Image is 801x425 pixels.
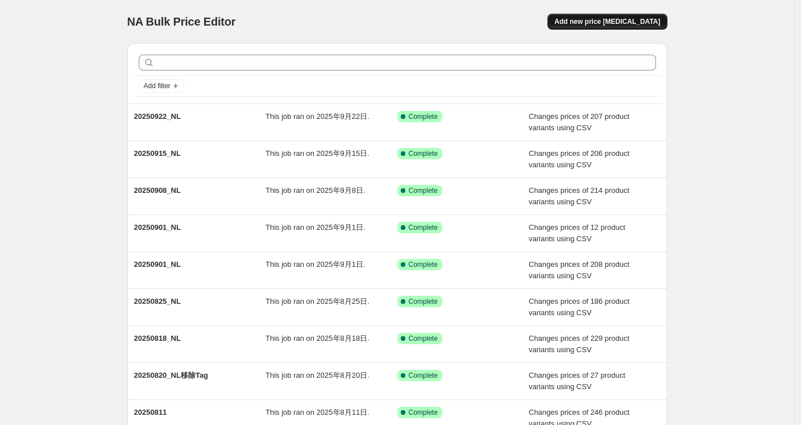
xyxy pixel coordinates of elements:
[409,112,438,121] span: Complete
[409,186,438,195] span: Complete
[409,408,438,417] span: Complete
[554,17,660,26] span: Add new price [MEDICAL_DATA]
[409,371,438,380] span: Complete
[127,15,236,28] span: NA Bulk Price Editor
[529,297,629,317] span: Changes prices of 186 product variants using CSV
[265,223,366,232] span: This job ran on 2025年9月1日.
[265,408,370,416] span: This job ran on 2025年8月11日.
[134,371,209,379] span: 20250820_NL移除Tag
[134,260,181,269] span: 20250901_NL
[134,297,181,306] span: 20250825_NL
[529,112,629,132] span: Changes prices of 207 product variants using CSV
[265,334,370,343] span: This job ran on 2025年8月18日.
[529,186,629,206] span: Changes prices of 214 product variants using CSV
[529,223,625,243] span: Changes prices of 12 product variants using CSV
[265,260,366,269] span: This job ran on 2025年9月1日.
[134,223,181,232] span: 20250901_NL
[265,186,366,195] span: This job ran on 2025年9月8日.
[529,371,625,391] span: Changes prices of 27 product variants using CSV
[529,149,629,169] span: Changes prices of 206 product variants using CSV
[409,260,438,269] span: Complete
[134,112,181,121] span: 20250922_NL
[265,371,370,379] span: This job ran on 2025年8月20日.
[144,81,171,90] span: Add filter
[134,408,167,416] span: 20250811
[529,334,629,354] span: Changes prices of 229 product variants using CSV
[265,149,370,158] span: This job ran on 2025年9月15日.
[134,186,181,195] span: 20250908_NL
[139,79,184,93] button: Add filter
[409,334,438,343] span: Complete
[265,297,370,306] span: This job ran on 2025年8月25日.
[134,334,181,343] span: 20250818_NL
[409,149,438,158] span: Complete
[409,297,438,306] span: Complete
[265,112,370,121] span: This job ran on 2025年9月22日.
[547,14,667,30] button: Add new price [MEDICAL_DATA]
[529,260,629,280] span: Changes prices of 208 product variants using CSV
[409,223,438,232] span: Complete
[134,149,181,158] span: 20250915_NL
